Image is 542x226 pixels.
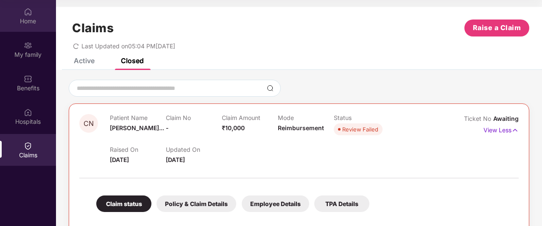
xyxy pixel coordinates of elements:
span: Awaiting [493,115,519,122]
span: ₹10,000 [222,124,245,131]
span: [DATE] [110,156,129,163]
span: [PERSON_NAME]... [110,124,164,131]
div: TPA Details [314,195,369,212]
p: Claim No [166,114,222,121]
img: svg+xml;base64,PHN2ZyBpZD0iQmVuZWZpdHMiIHhtbG5zPSJodHRwOi8vd3d3LnczLm9yZy8yMDAwL3N2ZyIgd2lkdGg9Ij... [24,75,32,83]
span: [DATE] [166,156,185,163]
img: svg+xml;base64,PHN2ZyBpZD0iU2VhcmNoLTMyeDMyIiB4bWxucz0iaHR0cDovL3d3dy53My5vcmcvMjAwMC9zdmciIHdpZH... [267,85,274,92]
h1: Claims [72,21,114,35]
p: Claim Amount [222,114,278,121]
span: Raise a Claim [473,22,521,33]
div: Employee Details [242,195,309,212]
div: Closed [121,56,144,65]
img: svg+xml;base64,PHN2ZyB3aWR0aD0iMjAiIGhlaWdodD0iMjAiIHZpZXdCb3g9IjAgMCAyMCAyMCIgZmlsbD0ibm9uZSIgeG... [24,41,32,50]
img: svg+xml;base64,PHN2ZyB4bWxucz0iaHR0cDovL3d3dy53My5vcmcvMjAwMC9zdmciIHdpZHRoPSIxNyIgaGVpZ2h0PSIxNy... [511,126,519,135]
span: Ticket No [464,115,493,122]
span: Reimbursement [278,124,324,131]
div: Review Failed [342,125,378,134]
img: svg+xml;base64,PHN2ZyBpZD0iSG9zcGl0YWxzIiB4bWxucz0iaHR0cDovL3d3dy53My5vcmcvMjAwMC9zdmciIHdpZHRoPS... [24,108,32,117]
p: Status [334,114,390,121]
p: View Less [483,123,519,135]
button: Raise a Claim [464,20,529,36]
span: redo [73,42,79,50]
span: - [166,124,169,131]
div: Active [74,56,95,65]
img: svg+xml;base64,PHN2ZyBpZD0iQ2xhaW0iIHhtbG5zPSJodHRwOi8vd3d3LnczLm9yZy8yMDAwL3N2ZyIgd2lkdGg9IjIwIi... [24,142,32,150]
img: svg+xml;base64,PHN2ZyBpZD0iSG9tZSIgeG1sbnM9Imh0dHA6Ly93d3cudzMub3JnLzIwMDAvc3ZnIiB3aWR0aD0iMjAiIG... [24,8,32,16]
p: Updated On [166,146,222,153]
span: Last Updated on 05:04 PM[DATE] [81,42,175,50]
div: Policy & Claim Details [156,195,236,212]
p: Mode [278,114,334,121]
p: Patient Name [110,114,166,121]
span: CN [84,120,94,127]
div: Claim status [96,195,151,212]
p: Raised On [110,146,166,153]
